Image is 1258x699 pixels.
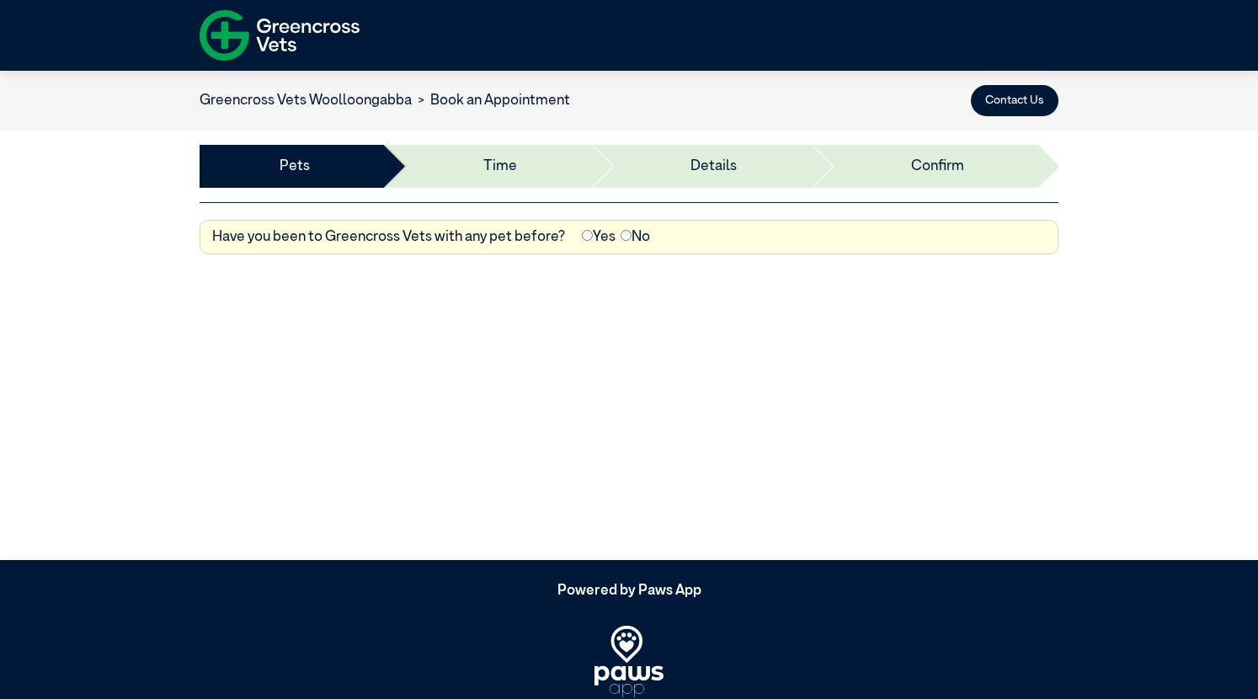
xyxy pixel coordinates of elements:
a: Greencross Vets Woolloongabba [200,93,412,108]
button: Contact Us [971,85,1058,116]
label: Have you been to Greencross Vets with any pet before? [212,227,565,248]
label: No [621,227,650,248]
input: Yes [582,230,593,241]
a: Pets [280,156,310,178]
img: f-logo [200,4,360,67]
nav: breadcrumb [200,90,570,112]
input: No [621,230,632,241]
label: Yes [582,227,616,248]
h5: Powered by Paws App [200,583,1058,600]
img: PawsApp [594,626,664,697]
li: Book an Appointment [412,90,570,112]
